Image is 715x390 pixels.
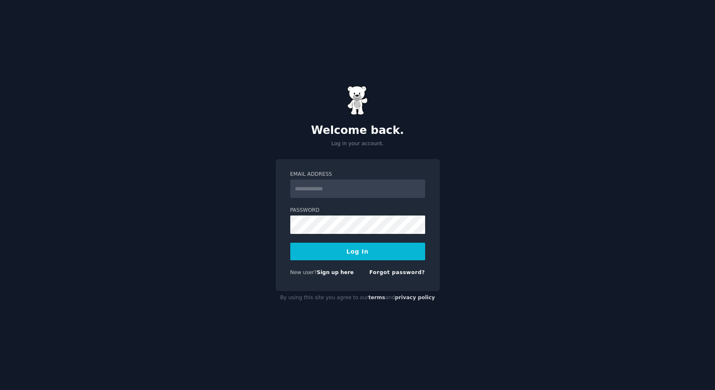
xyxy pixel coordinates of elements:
a: Sign up here [317,269,354,275]
label: Email Address [290,171,425,178]
a: terms [368,295,385,300]
a: privacy policy [395,295,435,300]
label: Password [290,207,425,214]
button: Log In [290,243,425,260]
p: Log in your account. [276,140,440,148]
img: Gummy Bear [347,86,368,115]
a: Forgot password? [369,269,425,275]
span: New user? [290,269,317,275]
div: By using this site you agree to our and [276,291,440,305]
h2: Welcome back. [276,124,440,137]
